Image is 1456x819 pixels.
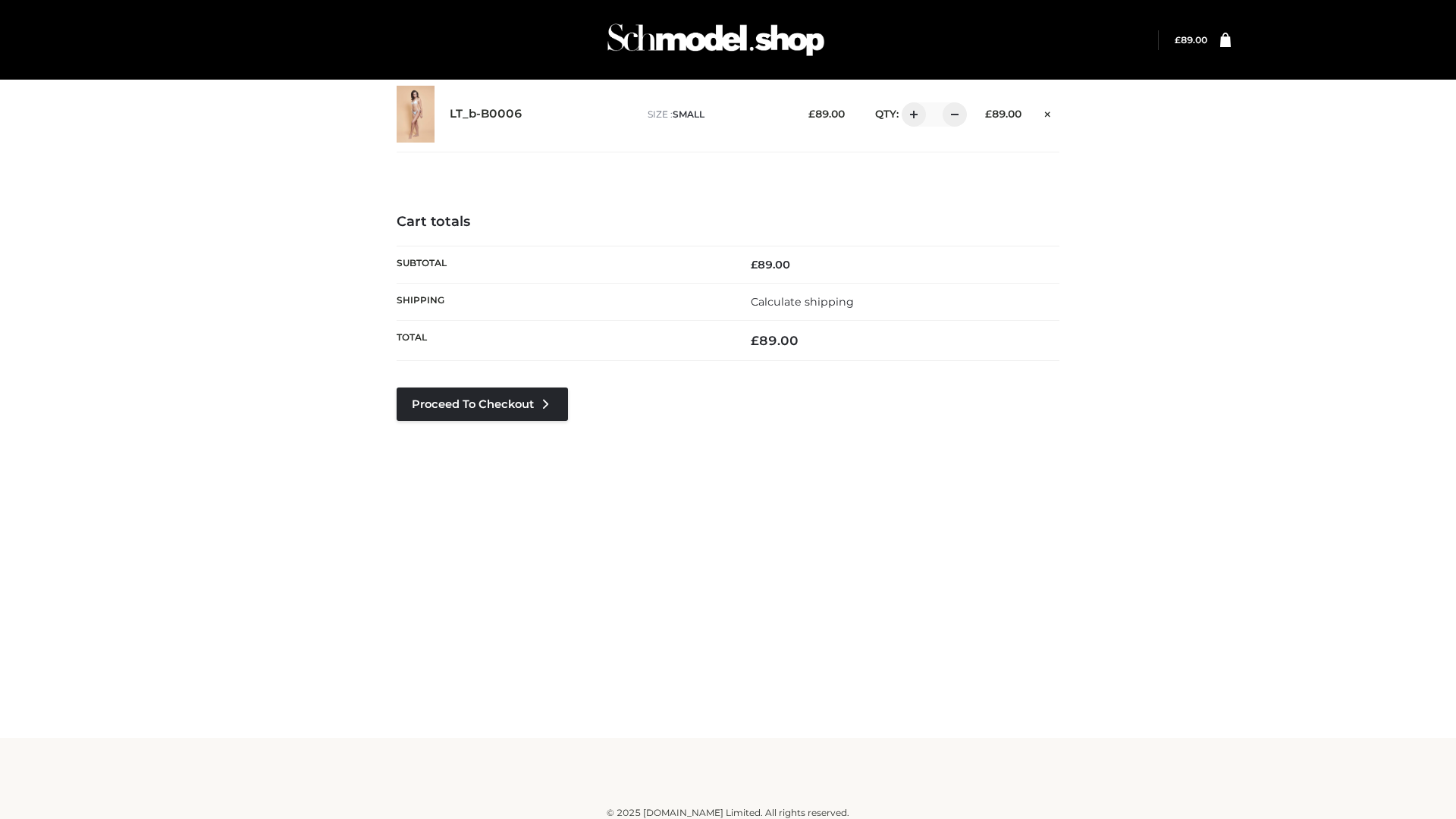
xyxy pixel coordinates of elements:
a: £89.00 [1175,34,1207,45]
span: £ [1175,34,1181,45]
h4: Cart totals [397,214,1059,231]
bdi: 89.00 [751,333,799,348]
bdi: 89.00 [808,108,845,120]
a: LT_b-B0006 [450,107,522,121]
a: Proceed to Checkout [397,388,568,421]
span: £ [808,108,815,120]
span: £ [985,108,992,120]
th: Shipping [397,283,728,320]
th: Subtotal [397,246,728,283]
a: Remove this item [1037,102,1059,122]
div: QTY: [860,102,962,127]
th: Total [397,321,728,361]
span: £ [751,333,759,348]
bdi: 89.00 [1175,34,1207,45]
span: £ [751,258,758,271]
span: SMALL [673,108,704,120]
img: Schmodel Admin 964 [602,10,830,70]
bdi: 89.00 [751,258,790,271]
a: Calculate shipping [751,295,854,309]
bdi: 89.00 [985,108,1021,120]
p: size : [648,108,785,121]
